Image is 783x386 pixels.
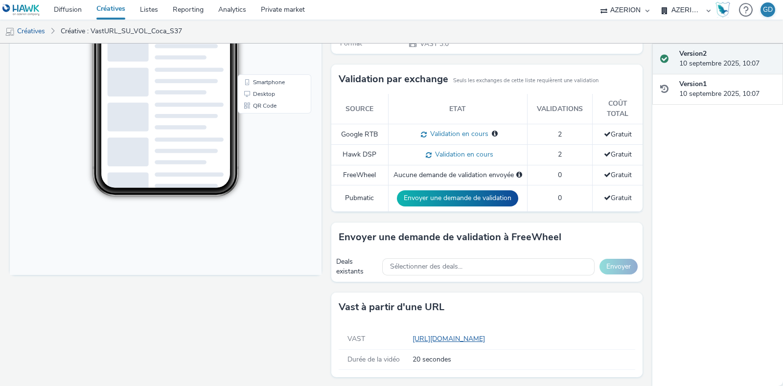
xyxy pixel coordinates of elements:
[230,214,299,226] li: Desktop
[331,145,389,165] td: Hawk DSP
[339,72,448,87] h3: Validation par exchange
[413,334,489,343] a: [URL][DOMAIN_NAME]
[432,150,493,159] span: Validation en cours
[715,2,734,18] a: Hawk Academy
[393,170,522,180] div: Aucune demande de validation envoyée
[453,77,599,85] small: Seuls les exchanges de cette liste requièrent une validation
[390,263,462,271] span: Sélectionner des deals...
[679,79,707,89] strong: Version 1
[331,124,389,145] td: Google RTB
[339,230,561,245] h3: Envoyer une demande de validation à FreeWheel
[102,38,113,43] span: 11:03
[5,27,15,37] img: mobile
[340,39,362,48] span: Format
[2,4,40,16] img: undefined Logo
[56,20,187,43] a: Créative : VastURL_SU_VOL_Coca_S37
[339,300,444,315] h3: Vast à partir d'une URL
[347,334,365,343] span: VAST
[331,165,389,185] td: FreeWheel
[419,39,449,48] span: VAST 3.0
[516,170,522,180] div: Sélectionnez un deal ci-dessous et cliquez sur Envoyer pour envoyer une demande de validation à F...
[331,94,389,124] th: Source
[679,49,775,69] div: 10 septembre 2025, 10:07
[679,79,775,99] div: 10 septembre 2025, 10:07
[331,185,389,211] td: Pubmatic
[604,193,632,203] span: Gratuit
[230,203,299,214] li: Smartphone
[558,150,562,159] span: 2
[413,355,632,364] span: 20 secondes
[230,226,299,238] li: QR Code
[558,170,562,180] span: 0
[763,2,773,17] div: GD
[599,259,638,274] button: Envoyer
[347,355,400,364] span: Durée de la vidéo
[388,94,527,124] th: Etat
[604,170,632,180] span: Gratuit
[527,94,592,124] th: Validations
[592,94,643,124] th: Coût total
[427,129,488,138] span: Validation en cours
[604,130,632,139] span: Gratuit
[243,217,265,223] span: Desktop
[604,150,632,159] span: Gratuit
[679,49,707,58] strong: Version 2
[715,2,730,18] img: Hawk Academy
[397,190,518,206] button: Envoyer une demande de validation
[243,229,267,235] span: QR Code
[558,130,562,139] span: 2
[558,193,562,203] span: 0
[243,205,275,211] span: Smartphone
[336,257,378,277] div: Deals existants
